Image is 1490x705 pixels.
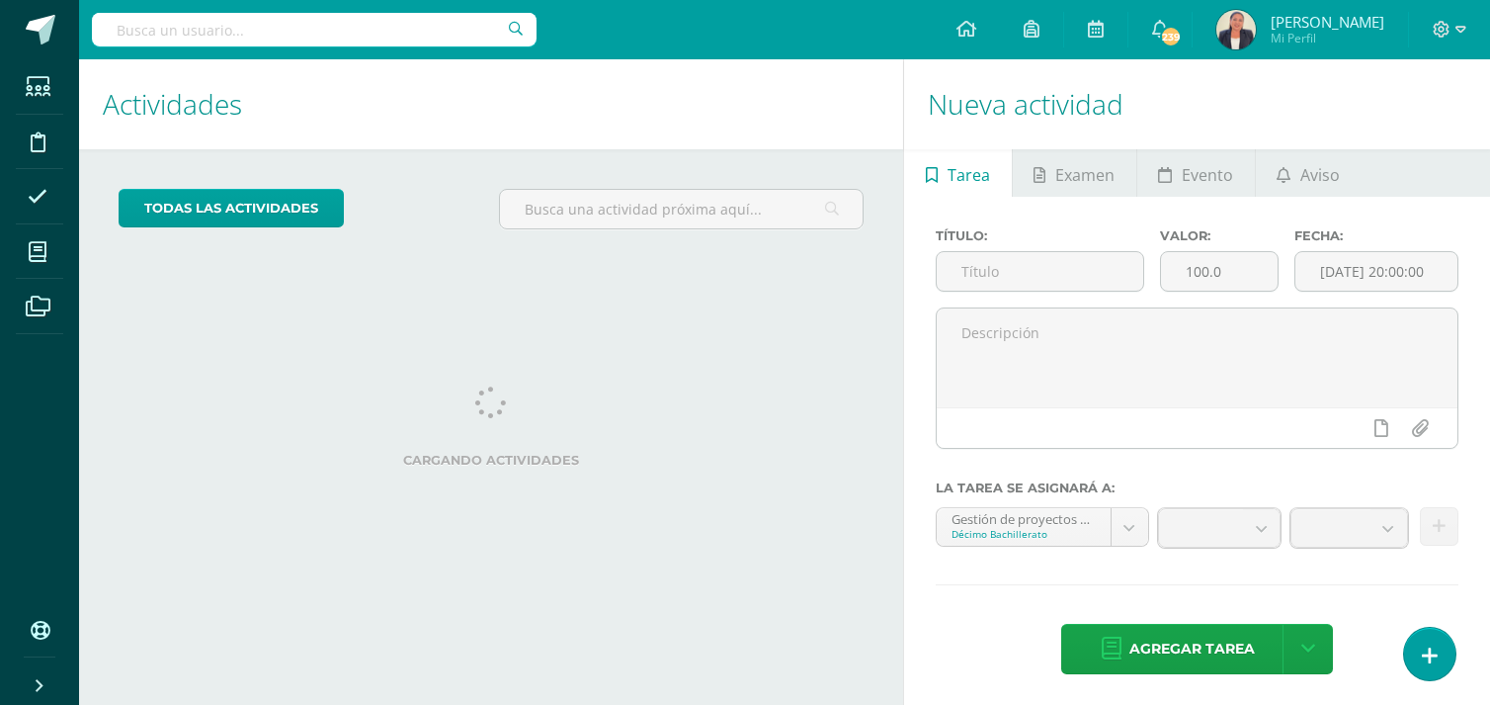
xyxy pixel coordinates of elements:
img: 6c06d2265dd2d99cafc82ba4f11193b5.png [1216,10,1256,49]
span: Aviso [1300,151,1340,199]
input: Puntos máximos [1161,252,1278,291]
span: Evento [1182,151,1233,199]
div: Décimo Bachillerato [952,527,1096,541]
input: Título [937,252,1143,291]
h1: Nueva actividad [928,59,1466,149]
a: todas las Actividades [119,189,344,227]
input: Fecha de entrega [1295,252,1457,291]
label: Fecha: [1294,228,1458,243]
span: [PERSON_NAME] [1271,12,1384,32]
a: Aviso [1256,149,1362,197]
input: Busca una actividad próxima aquí... [500,190,863,228]
a: Examen [1013,149,1136,197]
span: Tarea [948,151,990,199]
a: Evento [1137,149,1255,197]
span: 239 [1160,26,1182,47]
label: La tarea se asignará a: [936,481,1458,495]
label: Valor: [1160,228,1279,243]
a: Gestión de proyectos Bach IV 'A'Décimo Bachillerato [937,508,1148,546]
h1: Actividades [103,59,879,149]
label: Cargando actividades [119,453,864,468]
input: Busca un usuario... [92,13,537,46]
label: Título: [936,228,1144,243]
span: Agregar tarea [1129,625,1255,673]
span: Mi Perfil [1271,30,1384,46]
a: Tarea [904,149,1011,197]
div: Gestión de proyectos Bach IV 'A' [952,508,1096,527]
span: Examen [1055,151,1115,199]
